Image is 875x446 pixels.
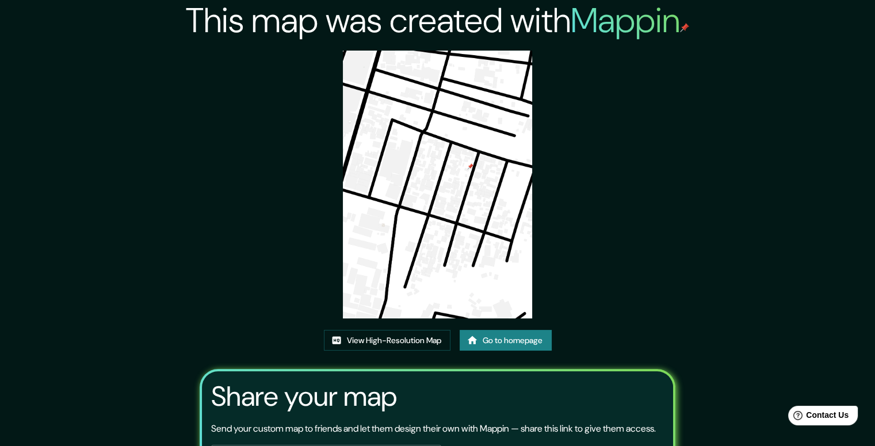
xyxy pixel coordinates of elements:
img: created-map [343,51,532,318]
p: Send your custom map to friends and let them design their own with Mappin — share this link to gi... [211,422,656,436]
h3: Share your map [211,380,397,413]
a: Go to homepage [460,330,552,351]
img: mappin-pin [680,23,689,32]
a: View High-Resolution Map [324,330,450,351]
iframe: Help widget launcher [773,401,862,433]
